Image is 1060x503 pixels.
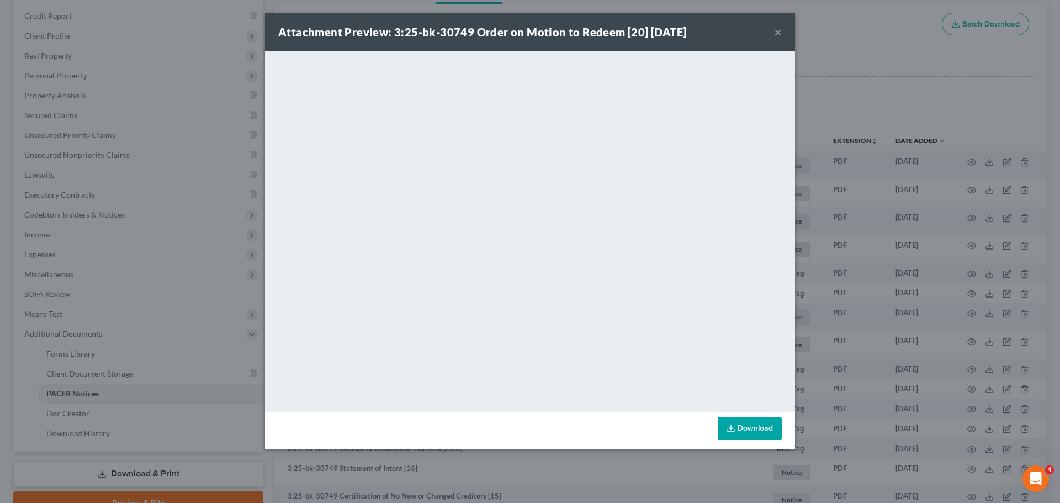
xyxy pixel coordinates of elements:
[774,25,782,39] button: ×
[718,417,782,440] a: Download
[1022,465,1049,492] iframe: Intercom live chat
[265,51,795,410] iframe: <object ng-attr-data='[URL][DOMAIN_NAME]' type='application/pdf' width='100%' height='650px'></ob...
[278,25,686,39] strong: Attachment Preview: 3:25-bk-30749 Order on Motion to Redeem [20] [DATE]
[1045,465,1054,474] span: 4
